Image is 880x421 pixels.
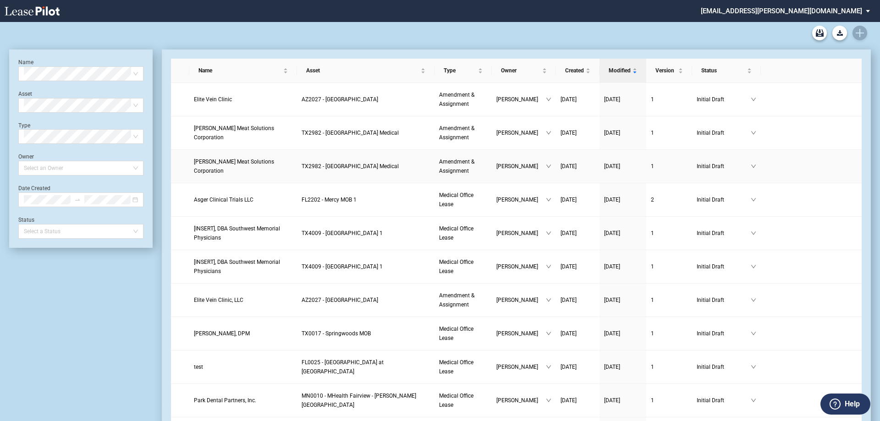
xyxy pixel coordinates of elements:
span: [DATE] [561,130,577,136]
a: [DATE] [561,128,595,137]
span: TX4009 - Southwest Plaza 1 [302,263,383,270]
span: down [751,164,756,169]
a: [DATE] [561,295,595,305]
span: [DATE] [604,297,620,303]
span: down [751,264,756,269]
span: AZ2027 - Medical Plaza III [302,96,378,103]
span: Asset [306,66,419,75]
a: Medical Office Lease [439,358,487,376]
a: Medical Office Lease [439,391,487,410]
label: Name [18,59,33,66]
a: TX0017 - Springwoods MOB [302,329,430,338]
span: [DATE] [604,330,620,337]
span: down [546,164,551,169]
span: [PERSON_NAME] [496,195,546,204]
span: down [546,97,551,102]
button: Download Blank Form [832,26,847,40]
a: AZ2027 - [GEOGRAPHIC_DATA] [302,95,430,104]
span: TX0017 - Springwoods MOB [302,330,371,337]
span: [DATE] [561,397,577,404]
span: [PERSON_NAME] [496,396,546,405]
span: [DATE] [604,96,620,103]
span: down [751,97,756,102]
span: down [751,197,756,202]
a: [DATE] [604,262,642,271]
span: Created [565,66,584,75]
a: [DATE] [561,362,595,372]
span: Amendment & Assignment [439,159,474,174]
span: [DATE] [604,197,620,203]
span: Initial Draft [697,396,751,405]
span: [PERSON_NAME] [496,295,546,305]
span: Cargill Meat Solutions Corporation [194,159,274,174]
th: Version [646,59,692,83]
span: down [546,398,551,403]
span: [DATE] [561,364,577,370]
label: Owner [18,153,34,160]
span: [DATE] [604,263,620,270]
a: [DATE] [604,229,642,238]
span: [INSERT], DBA Southwest Memorial Physicians [194,225,280,241]
span: [PERSON_NAME] [496,128,546,137]
a: 1 [651,95,687,104]
span: 1 [651,96,654,103]
span: Medical Office Lease [439,192,473,208]
a: 1 [651,162,687,171]
span: Medical Office Lease [439,225,473,241]
a: [DATE] [561,262,595,271]
span: down [546,130,551,136]
span: swap-right [74,197,81,203]
label: Date Created [18,185,50,191]
a: 1 [651,396,687,405]
a: Medical Office Lease [439,257,487,276]
span: down [546,197,551,202]
span: 1 [651,230,654,236]
a: 1 [651,362,687,372]
span: [DATE] [561,297,577,303]
span: Michael Frazier, DPM [194,330,250,337]
span: Medical Office Lease [439,326,473,341]
span: [PERSON_NAME] [496,162,546,171]
th: Owner [492,59,556,83]
span: Owner [501,66,540,75]
a: test [194,362,292,372]
span: 1 [651,297,654,303]
span: Amendment & Assignment [439,292,474,308]
span: down [751,331,756,336]
span: Elite Vein Clinic [194,96,232,103]
span: Initial Draft [697,128,751,137]
span: [DATE] [604,397,620,404]
span: [DATE] [604,130,620,136]
a: [DATE] [561,95,595,104]
span: [DATE] [561,230,577,236]
span: [DATE] [604,364,620,370]
span: Name [198,66,281,75]
span: Amendment & Assignment [439,125,474,141]
a: Medical Office Lease [439,324,487,343]
a: AZ2027 - [GEOGRAPHIC_DATA] [302,295,430,305]
span: down [546,331,551,336]
span: Status [701,66,745,75]
span: down [546,364,551,370]
span: 1 [651,130,654,136]
span: Initial Draft [697,329,751,338]
label: Asset [18,91,32,97]
a: Asger Clinical Trials LLC [194,195,292,204]
label: Help [845,398,860,410]
span: 1 [651,364,654,370]
a: [DATE] [604,329,642,338]
a: [DATE] [561,229,595,238]
a: TX2982 - [GEOGRAPHIC_DATA] Medical [302,128,430,137]
a: [INSERT], DBA Southwest Memorial Physicians [194,224,292,242]
a: MN0010 - MHealth Fairview - [PERSON_NAME][GEOGRAPHIC_DATA] [302,391,430,410]
span: Modified [609,66,631,75]
span: down [751,130,756,136]
a: TX4009 - [GEOGRAPHIC_DATA] 1 [302,262,430,271]
th: Created [556,59,599,83]
th: Status [692,59,761,83]
a: [DATE] [561,195,595,204]
a: 2 [651,195,687,204]
span: Park Dental Partners, Inc. [194,397,256,404]
span: 2 [651,197,654,203]
a: [DATE] [604,162,642,171]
